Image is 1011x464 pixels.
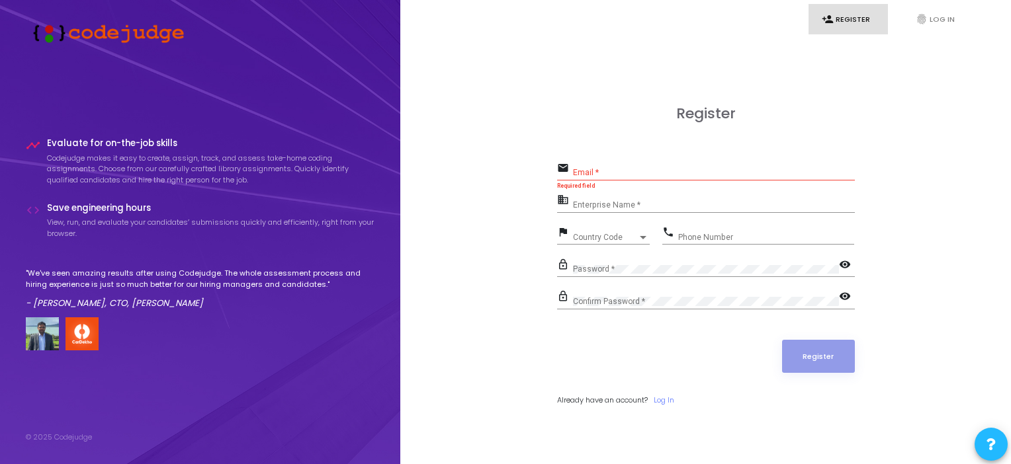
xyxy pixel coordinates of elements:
i: timeline [26,138,40,153]
mat-icon: visibility [839,258,855,274]
mat-icon: visibility [839,290,855,305]
mat-icon: phone [662,225,678,241]
h4: Evaluate for on-the-job skills [47,138,375,149]
p: "We've seen amazing results after using Codejudge. The whole assessment process and hiring experi... [26,268,375,290]
strong: Required field [557,182,595,189]
input: Enterprise Name [573,200,855,210]
i: fingerprint [916,13,928,25]
a: person_addRegister [809,4,888,35]
span: Country Code [573,233,638,241]
i: code [26,203,40,217]
input: Email [573,168,855,177]
button: Register [782,340,855,373]
p: Codejudge makes it easy to create, assign, track, and assess take-home coding assignments. Choose... [47,153,375,186]
a: Log In [654,395,674,406]
mat-icon: email [557,161,573,177]
a: fingerprintLog In [902,4,982,35]
p: View, run, and evaluate your candidates’ submissions quickly and efficiently, right from your bro... [47,217,375,239]
em: - [PERSON_NAME], CTO, [PERSON_NAME] [26,297,203,309]
div: © 2025 Codejudge [26,432,92,443]
h3: Register [557,105,855,122]
img: user image [26,317,59,350]
span: Already have an account? [557,395,648,405]
mat-icon: business [557,193,573,209]
mat-icon: flag [557,225,573,241]
img: company-logo [66,317,99,350]
input: Phone Number [678,233,854,242]
mat-icon: lock_outline [557,290,573,305]
h4: Save engineering hours [47,203,375,213]
i: person_add [822,13,834,25]
mat-icon: lock_outline [557,258,573,274]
